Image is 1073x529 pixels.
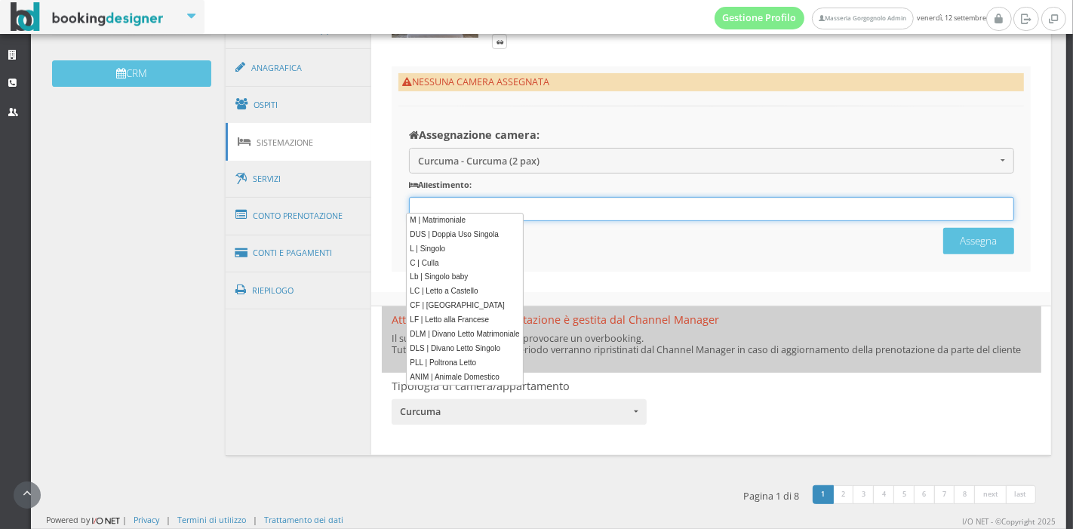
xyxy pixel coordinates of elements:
a: 8 [954,485,976,505]
a: Lb | Singolo baby [407,270,523,284]
a: CF | [GEOGRAPHIC_DATA] [407,299,523,313]
a: Ospiti [226,85,372,125]
a: PLL | Poltrona Letto [407,356,523,371]
span: Curcuma [400,405,629,419]
b: Assegnazione camera: [409,128,540,142]
a: L | Singolo [407,242,523,257]
a: Masseria Gorgognolo Admin [812,8,913,29]
a: 7 [934,485,956,505]
a: Servizi [226,160,372,198]
a: 2 [833,485,855,505]
a: Riepilogo [226,271,372,310]
a: LC | Letto a Castello [407,284,523,299]
a: M | Matrimoniale [407,214,523,228]
a: DLS | Divano Letto Singolo [407,342,523,356]
a: last [1006,485,1036,505]
h4: Tipologia di camera/appartamento [392,380,646,392]
a: 6 [914,485,936,505]
span: venerdì, 12 settembre [715,7,986,29]
div: Powered by | [46,514,127,527]
a: DUS | Doppia Uso Singola [407,228,523,242]
a: Sistemazione [226,123,372,161]
h4: Attenzione! Questa prenotazione è gestita dal Channel Manager [392,313,1031,326]
button: Assegna [943,228,1014,254]
a: 4 [873,485,895,505]
a: Privacy [134,514,159,525]
span: Curcuma - Curcuma (2 pax) [418,155,996,167]
a: ANIM | Animale Domestico [407,371,523,385]
a: Conto Prenotazione [226,196,372,235]
a: Gestione Profilo [715,7,805,29]
a: DLM | Divano Letto Matrimoniale [407,328,523,342]
a: next [974,485,1007,505]
a: 3 [853,485,875,505]
a: LF | Letto alla Francese [407,313,523,328]
img: ionet_small_logo.png [90,515,122,527]
img: BookingDesigner.com [11,2,164,32]
a: 1 [813,485,835,505]
span: NESSUNA CAMERA ASSEGNATA [402,75,549,88]
div: | [253,514,257,525]
a: 5 [893,485,915,505]
a: C | Culla [407,257,523,271]
div: | [166,514,171,525]
a: Anagrafica [226,48,372,88]
button: CRM [52,60,211,87]
a: Termini di utilizzo [177,514,246,525]
button: Curcuma - Curcuma (2 pax) [409,148,1014,173]
h5: Il suo spostamento potrebbe provocare un overbooking. Tuttavia la sistemazione e il periodo verra... [392,333,1031,355]
a: Trattamento dei dati [264,514,343,525]
a: Conti e Pagamenti [226,234,372,272]
button: Curcuma [392,399,646,425]
h5: Pagina 1 di 8 [743,491,799,502]
b: Allestimento: [409,179,472,190]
